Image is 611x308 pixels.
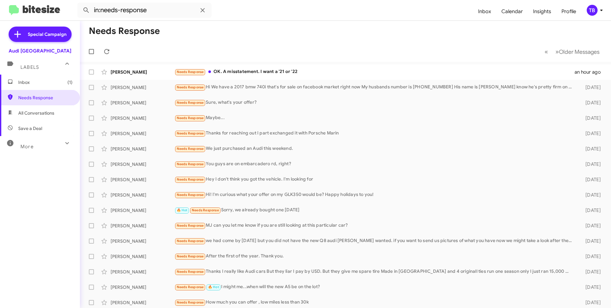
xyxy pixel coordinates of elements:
span: Needs Response [177,270,204,274]
span: Needs Response [192,208,219,212]
div: [PERSON_NAME] [111,284,174,290]
div: OK. A misstatement. I want a '21 or '22 [174,68,575,76]
div: [DATE] [575,223,606,229]
span: Needs Response [177,70,204,74]
span: Needs Response [177,193,204,197]
a: Special Campaign [9,27,72,42]
div: [PERSON_NAME] [111,238,174,244]
div: [DATE] [575,253,606,260]
div: [PERSON_NAME] [111,207,174,214]
div: [PERSON_NAME] [111,253,174,260]
span: Needs Response [177,239,204,243]
h1: Needs Response [89,26,160,36]
div: Sure, what's your offer? [174,99,575,106]
span: Older Messages [559,48,599,55]
div: [DATE] [575,100,606,106]
span: Needs Response [177,131,204,135]
div: [DATE] [575,299,606,306]
a: Inbox [473,2,496,21]
a: Calendar [496,2,528,21]
div: Audi [GEOGRAPHIC_DATA] [9,48,71,54]
div: [PERSON_NAME] [111,269,174,275]
div: Maybe... [174,114,575,122]
span: » [555,48,559,56]
div: [DATE] [575,269,606,275]
span: (1) [67,79,73,85]
span: All Conversations [18,110,54,116]
div: [DATE] [575,176,606,183]
div: [PERSON_NAME] [111,161,174,167]
div: [DATE] [575,130,606,137]
div: an hour ago [575,69,606,75]
div: [DATE] [575,161,606,167]
div: After the first of the year. Thank you. [174,253,575,260]
span: Needs Response [177,147,204,151]
div: [PERSON_NAME] [111,223,174,229]
div: You guys are on embarcadero rd, right? [174,160,575,168]
div: [DATE] [575,284,606,290]
span: Needs Response [177,116,204,120]
div: [DATE] [575,146,606,152]
span: More [20,144,34,150]
div: we had come by [DATE] but you did not have the new Q8 audi [PERSON_NAME] wanted. if you want to s... [174,237,575,245]
span: Needs Response [177,254,204,258]
div: We just purchased an Audi this weekend. [174,145,575,152]
div: [DATE] [575,207,606,214]
div: Sorry, we already bought one [DATE] [174,207,575,214]
div: Thanks I really like Audi cars But they liar I pay by USD. But they give me spare tire Made in [G... [174,268,575,275]
nav: Page navigation example [541,45,603,58]
button: Next [552,45,603,58]
div: Thanks for reaching out I part exchanged it with Porsche Marin [174,130,575,137]
span: Needs Response [18,94,73,101]
span: Needs Response [177,300,204,304]
a: Profile [556,2,581,21]
span: Needs Response [177,285,204,289]
span: Labels [20,64,39,70]
div: How much you can offer , low miles less than 30k [174,299,575,306]
div: Hey I don't think you got the vehicle. I'm looking for [174,176,575,183]
div: [PERSON_NAME] [111,69,174,75]
a: Insights [528,2,556,21]
div: MJ can you let me know if you are still looking at this particular car? [174,222,575,229]
div: [DATE] [575,238,606,244]
div: I might me...when will the new A5 be on the lot? [174,283,575,291]
span: Inbox [18,79,73,85]
span: « [545,48,548,56]
div: [PERSON_NAME] [111,100,174,106]
span: 🔥 Hot [177,208,188,212]
div: [PERSON_NAME] [111,130,174,137]
span: Needs Response [177,85,204,89]
span: Needs Response [177,162,204,166]
span: Needs Response [177,101,204,105]
span: Special Campaign [28,31,66,37]
span: 🔥 Hot [208,285,219,289]
div: [PERSON_NAME] [111,115,174,121]
div: [PERSON_NAME] [111,176,174,183]
div: [PERSON_NAME] [111,299,174,306]
div: Hi! I'm curious what your offer on my GLK350 would be? Happy holidays to you! [174,191,575,199]
div: TB [587,5,598,16]
span: Save a Deal [18,125,42,132]
div: [DATE] [575,84,606,91]
input: Search [77,3,212,18]
div: [DATE] [575,115,606,121]
div: Hi We have a 2017 bmw 740i that's for sale on facebook market right now My husbands number is [PH... [174,84,575,91]
div: [PERSON_NAME] [111,84,174,91]
span: Needs Response [177,177,204,182]
button: Previous [541,45,552,58]
button: TB [581,5,604,16]
span: Needs Response [177,223,204,228]
div: [PERSON_NAME] [111,146,174,152]
div: [DATE] [575,192,606,198]
div: [PERSON_NAME] [111,192,174,198]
